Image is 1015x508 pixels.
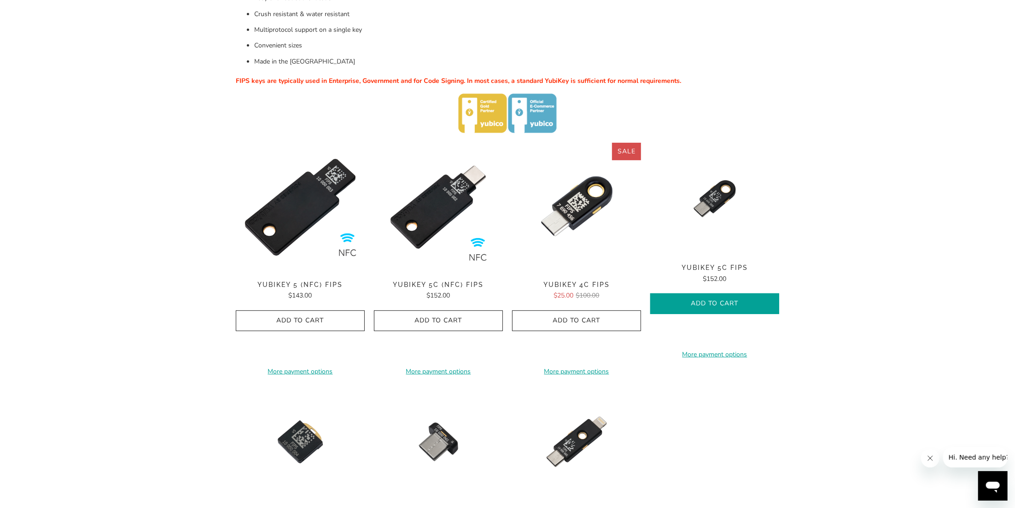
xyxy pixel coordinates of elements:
[245,317,355,325] span: Add to Cart
[512,143,641,272] img: YubiKey 4C FIPS - Trust Panda
[618,147,636,156] span: Sale
[374,281,503,301] a: YubiKey 5C (NFC) FIPS $152.00
[236,367,365,377] a: More payment options
[374,143,503,272] a: YubiKey 5C NFC FIPS - Trust Panda YubiKey 5C NFC FIPS - Trust Panda
[512,386,641,498] img: YubiKey 5Ci FIPS - Trust Panda
[650,143,779,255] a: YubiKey 5C FIPS - Trust Panda YubiKey 5C FIPS - Trust Panda
[650,264,779,272] span: YubiKey 5C FIPS
[236,281,365,301] a: YubiKey 5 (NFC) FIPS $143.00
[374,143,503,272] img: YubiKey 5C NFC FIPS - Trust Panda
[921,449,939,467] iframe: Close message
[374,310,503,331] button: Add to Cart
[236,143,365,272] a: YubiKey 5 NFC FIPS - Trust Panda YubiKey 5 NFC FIPS - Trust Panda
[427,291,450,300] span: $152.00
[236,386,365,498] a: YubiKey 5 Nano FIPS - Trust Panda YubiKey 5 Nano FIPS - Trust Panda
[374,367,503,377] a: More payment options
[554,291,574,300] span: $25.00
[254,41,779,51] li: Convenient sizes
[650,293,779,314] button: Add to Cart
[512,386,641,498] a: YubiKey 5Ci FIPS - Trust Panda YubiKey 5Ci FIPS - Trust Panda
[236,76,681,85] span: FIPS keys are typically used in Enterprise, Government and for Code Signing. In most cases, a sta...
[512,281,641,301] a: YubiKey 4C FIPS $25.00$100.00
[512,143,641,272] a: YubiKey 4C FIPS - Trust Panda YubiKey 4C FIPS - Trust Panda
[512,367,641,377] a: More payment options
[650,350,779,360] a: More payment options
[254,57,779,67] li: Made in the [GEOGRAPHIC_DATA]
[289,291,312,300] span: $143.00
[236,310,365,331] button: Add to Cart
[6,6,66,14] span: Hi. Need any help?
[236,143,365,272] img: YubiKey 5 NFC FIPS - Trust Panda
[978,471,1008,501] iframe: Button to launch messaging window
[374,386,503,498] img: YubiKey 5C Nano FIPS - Trust Panda
[236,281,365,289] span: YubiKey 5 (NFC) FIPS
[374,386,503,498] a: YubiKey 5C Nano FIPS - Trust Panda YubiKey 5C Nano FIPS - Trust Panda
[512,281,641,289] span: YubiKey 4C FIPS
[650,143,779,255] img: YubiKey 5C FIPS - Trust Panda
[522,317,631,325] span: Add to Cart
[236,386,365,498] img: YubiKey 5 Nano FIPS - Trust Panda
[703,274,727,283] span: $152.00
[374,281,503,289] span: YubiKey 5C (NFC) FIPS
[576,291,600,300] span: $100.00
[650,264,779,284] a: YubiKey 5C FIPS $152.00
[512,310,641,331] button: Add to Cart
[384,317,493,325] span: Add to Cart
[254,25,779,35] li: Multiprotocol support on a single key
[943,447,1008,467] iframe: Message from company
[254,9,779,19] li: Crush resistant & water resistant
[660,300,770,308] span: Add to Cart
